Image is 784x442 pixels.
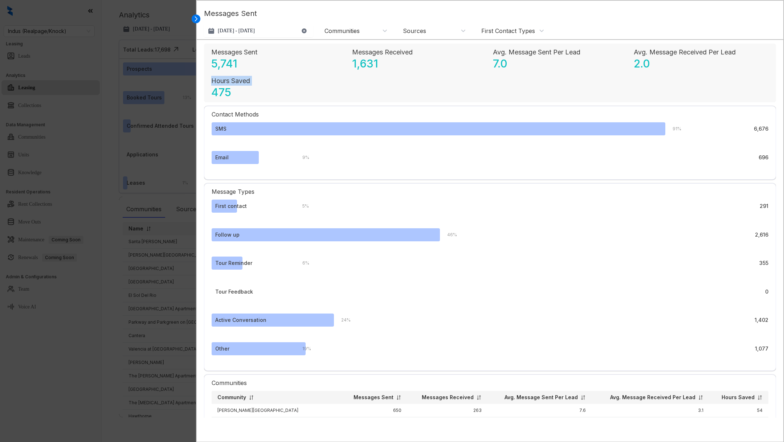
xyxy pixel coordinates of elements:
[610,394,695,401] p: Avg. Message Received Per Lead
[493,57,507,70] p: 7.0
[592,417,709,431] td: 2.0
[634,57,650,70] p: 2.0
[757,395,763,400] img: sorting
[422,394,474,401] p: Messages Received
[211,47,257,57] p: Messages Sent
[215,231,240,239] div: Follow up
[204,8,776,24] p: Messages Sent
[249,395,254,400] img: sorting
[634,47,736,57] p: Avg. Message Received Per Lead
[295,345,311,353] div: 19 %
[212,106,768,122] div: Contact Methods
[592,404,709,417] td: 3.1
[215,316,266,324] div: Active Conversation
[352,57,378,70] p: 1,631
[215,125,226,133] div: SMS
[396,395,401,400] img: sorting
[334,316,351,324] div: 24 %
[354,394,393,401] p: Messages Sent
[204,24,313,37] button: [DATE] - [DATE]
[215,154,229,161] div: Email
[295,154,309,161] div: 9 %
[212,417,340,431] td: [GEOGRAPHIC_DATA] Apartments
[709,404,768,417] td: 54
[340,417,407,431] td: 552
[324,27,360,35] div: Communities
[493,47,580,57] p: Avg. Message Sent Per Lead
[212,404,340,417] td: [PERSON_NAME][GEOGRAPHIC_DATA]
[215,345,229,353] div: Other
[295,202,309,210] div: 5 %
[760,202,768,210] div: 291
[212,375,768,391] div: Communities
[754,125,768,133] div: 6,676
[505,394,578,401] p: Avg. Message Sent Per Lead
[759,154,768,161] div: 696
[215,202,247,210] div: First contact
[218,27,255,34] p: [DATE] - [DATE]
[211,76,250,86] p: Hours Saved
[340,404,407,417] td: 650
[217,394,246,401] p: Community
[755,345,768,353] div: 1,077
[487,417,592,431] td: 8.4
[755,231,768,239] div: 2,616
[295,259,309,267] div: 6 %
[212,184,768,200] div: Message Types
[722,394,755,401] p: Hours Saved
[759,259,768,267] div: 355
[403,27,426,35] div: Sources
[440,231,457,239] div: 46 %
[665,125,681,133] div: 91 %
[709,417,768,431] td: 46
[211,86,231,99] p: 475
[698,395,703,400] img: sorting
[476,395,482,400] img: sorting
[755,316,768,324] div: 1,402
[765,288,768,296] div: 0
[407,404,487,417] td: 263
[487,404,592,417] td: 7.6
[211,57,237,70] p: 5,741
[580,395,586,400] img: sorting
[215,288,253,296] div: Tour Feedback
[481,27,535,35] div: First Contact Types
[407,417,487,431] td: 131
[352,47,413,57] p: Messages Received
[215,259,252,267] div: Tour Reminder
